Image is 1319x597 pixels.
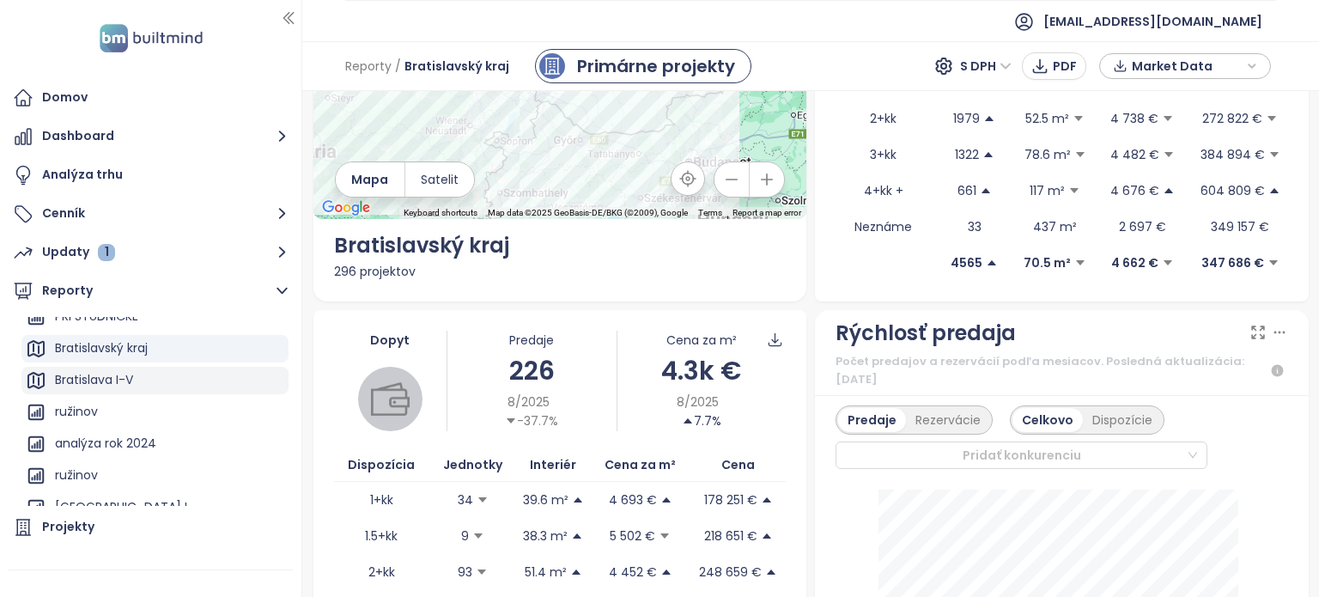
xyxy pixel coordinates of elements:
[1030,181,1065,200] p: 117 m²
[21,335,289,362] div: Bratislavský kraj
[1111,253,1158,272] p: 4 662 €
[1266,113,1278,125] span: caret-down
[704,527,757,545] p: 218 651 €
[21,367,289,394] div: Bratislava I-V
[1163,149,1175,161] span: caret-down
[404,51,509,82] span: Bratislavský kraj
[590,448,691,482] th: Cena za m²
[1110,145,1159,164] p: 4 482 €
[516,448,590,482] th: Interiér
[404,207,477,219] button: Keyboard shortcuts
[505,411,558,430] div: -37.7%
[1267,257,1279,269] span: caret-down
[577,53,735,79] div: Primárne projekty
[458,490,473,509] p: 34
[21,494,289,521] div: [GEOGRAPHIC_DATA] I
[395,51,401,82] span: /
[677,393,719,411] span: 8/2025
[761,530,773,542] span: caret-up
[986,257,998,269] span: caret-up
[836,137,931,173] td: 3+kk
[523,527,568,545] p: 38.3 m²
[334,331,447,350] div: Dopyt
[659,530,671,542] span: caret-down
[421,170,459,189] span: Satelit
[836,101,931,137] td: 2+kk
[334,262,787,281] div: 296 projektov
[666,331,737,350] div: Cena za m²
[609,490,657,509] p: 4 693 €
[968,217,982,236] p: 33
[609,563,657,582] p: 4 452 €
[1053,57,1077,76] span: PDF
[960,53,1012,79] span: S DPH
[535,49,751,83] a: primary
[523,490,568,509] p: 39.6 m²
[838,408,906,432] div: Predaje
[55,465,98,486] div: ružinov
[1119,217,1166,236] p: 2 697 €
[98,244,115,261] div: 1
[953,109,980,128] p: 1979
[9,81,293,115] a: Domov
[1024,253,1071,272] p: 70.5 m²
[94,21,208,56] img: logo
[55,338,148,359] div: Bratislavský kraj
[461,527,469,545] p: 9
[1012,408,1083,432] div: Celkovo
[334,482,430,518] td: 1+kk
[21,399,289,426] div: ružinov
[21,303,289,331] div: PRI STUDNiČKE
[955,145,979,164] p: 1322
[9,274,293,308] button: Reporty
[1025,109,1069,128] p: 52.5 m²
[336,162,404,197] button: Mapa
[1068,185,1080,197] span: caret-down
[505,415,517,427] span: caret-down
[9,235,293,270] button: Updaty 1
[836,173,931,209] td: 4+kk +
[1268,185,1280,197] span: caret-up
[1074,257,1086,269] span: caret-down
[55,433,156,454] div: analýza rok 2024
[334,554,430,590] td: 2+kk
[1162,113,1174,125] span: caret-down
[660,494,672,506] span: caret-up
[1132,53,1243,79] span: Market Data
[765,566,777,578] span: caret-up
[610,527,655,545] p: 5 502 €
[1110,109,1158,128] p: 4 738 €
[447,350,616,391] div: 226
[617,350,786,391] div: 4.3k €
[1162,257,1174,269] span: caret-down
[429,448,516,482] th: Jednotky
[1200,145,1265,164] p: 384 894 €
[1043,1,1262,42] span: [EMAIL_ADDRESS][DOMAIN_NAME]
[982,149,994,161] span: caret-up
[476,566,488,578] span: caret-down
[836,317,1016,350] div: Rýchlosť predaja
[21,430,289,458] div: analýza rok 2024
[42,87,88,108] div: Domov
[704,490,757,509] p: 178 251 €
[682,411,721,430] div: 7.7%
[42,164,123,186] div: Analýza trhu
[318,197,374,219] a: Open this area in Google Maps (opens a new window)
[55,306,138,327] div: PRI STUDNiČKE
[1202,109,1262,128] p: 272 822 €
[1201,253,1264,272] p: 347 686 €
[980,185,992,197] span: caret-up
[1163,185,1175,197] span: caret-up
[1022,52,1086,80] button: PDF
[371,380,410,418] img: wallet
[572,494,584,506] span: caret-up
[345,51,392,82] span: Reporty
[334,229,787,262] div: Bratislavský kraj
[472,530,484,542] span: caret-down
[1110,181,1159,200] p: 4 676 €
[334,518,430,554] td: 1.5+kk
[983,113,995,125] span: caret-up
[690,448,786,482] th: Cena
